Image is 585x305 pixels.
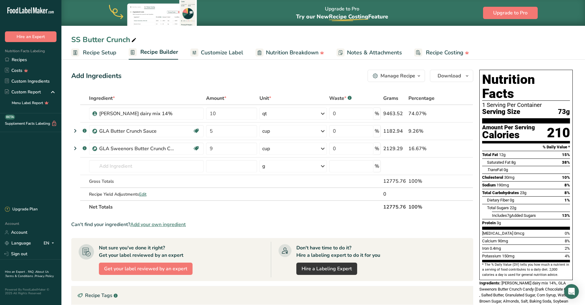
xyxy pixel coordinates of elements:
a: Hire a Labeling Expert [296,263,357,275]
span: Amount [206,95,226,102]
span: 30mg [504,175,514,180]
div: Calories [482,131,535,139]
div: 100% [408,178,444,185]
h1: Nutrition Facts [482,72,570,101]
span: Serving Size [482,108,520,116]
span: Dietary Fiber [487,198,509,202]
div: cup [262,145,270,152]
span: 0mcg [514,231,524,236]
span: Nutrition Breakdown [266,49,318,57]
a: Customize Label [190,46,243,60]
div: qt [262,110,267,117]
div: Don't have time to do it? Hire a labeling expert to do it for you [296,244,380,259]
span: 15% [562,152,570,157]
span: Sodium [482,183,496,187]
span: 4% [565,254,570,258]
button: Get your label reviewed by an expert [99,263,193,275]
span: 22g [510,205,516,210]
span: 90mg [498,239,508,243]
div: [PERSON_NAME] dairy mix 14% [99,110,176,117]
div: 9.26% [408,127,444,135]
span: Recipe Builder [140,48,178,56]
span: 8g [511,160,516,165]
span: Notes & Attachments [347,49,402,57]
span: 190mg [497,183,509,187]
div: Add Ingredients [71,71,122,81]
span: 8% [565,239,570,243]
span: Total Carbohydrates [482,190,519,195]
button: Upgrade to Pro [483,7,538,19]
div: 0 [383,190,406,198]
a: Privacy Policy [35,274,54,278]
span: Iron [482,246,489,251]
span: Potassium [482,254,501,258]
div: 1182.94 [383,127,406,135]
button: Download [430,70,473,82]
span: Cholesterol [482,175,503,180]
div: GLA Butter Crunch Sauce [99,127,176,135]
span: Customize Label [201,49,243,57]
span: 38% [562,160,570,165]
a: Recipe Setup [71,46,116,60]
div: 1 Serving Per Container [482,102,570,108]
div: Amount Per Serving [482,125,535,131]
div: Open Intercom Messenger [564,284,579,299]
div: g [262,162,265,170]
span: 73g [558,108,570,116]
div: Powered By FoodLabelMaker © 2025 All Rights Reserved [5,288,57,295]
span: Protein [482,221,496,225]
div: cup [262,127,270,135]
span: Calcium [482,239,497,243]
div: Custom Report [5,89,41,95]
span: Includes Added Sugars [492,213,536,218]
a: Hire an Expert . [5,270,27,274]
span: 2% [565,246,570,251]
span: Unit [259,95,271,102]
img: Sub Recipe [92,129,97,134]
div: GLA Sweenors Butter Crunch Candy [99,145,176,152]
a: Nutrition Breakdown [255,46,324,60]
span: 0% [565,231,570,236]
span: 10% [562,175,570,180]
button: Hire an Expert [5,31,57,42]
span: Fat [487,167,503,172]
span: 23g [520,190,526,195]
span: 1% [564,198,570,202]
span: [MEDICAL_DATA] [482,231,513,236]
div: 74.07% [408,110,444,117]
a: FAQ . [28,270,35,274]
i: Trans [487,167,497,172]
th: 12775.76 [382,200,407,213]
a: About Us . [5,270,49,278]
span: 0g [504,167,508,172]
span: Add your own ingredient [130,221,186,228]
span: Total Fat [482,152,498,157]
img: Sub Recipe [92,147,97,151]
span: Total Sugars [487,205,509,210]
div: 210 [547,125,570,141]
span: 8% [564,183,570,187]
a: Recipe Costing [414,46,469,60]
div: Recipe Yield Adjustments [89,191,204,197]
div: Not sure you've done it right? Get your label reviewed by an expert [99,244,183,259]
button: Manage Recipe [368,70,425,82]
div: Gross Totals [89,178,204,185]
span: 8% [564,190,570,195]
div: 9463.52 [383,110,406,117]
div: 12775.76 [383,178,406,185]
input: Add Ingredient [89,160,204,172]
span: Upgrade to Pro [493,9,528,17]
span: 12g [499,152,505,157]
div: Upgrade Plan [5,206,37,213]
a: Terms & Conditions . [5,274,35,278]
div: SS Butter Crunch [71,34,138,45]
span: Recipe Setup [83,49,116,57]
span: Grams [383,95,398,102]
span: 0.4mg [490,246,501,251]
span: 0g [510,198,514,202]
a: Language [5,238,31,248]
div: Manage Recipe [380,72,415,80]
span: Get your label reviewed by an expert [104,265,187,272]
div: EN [44,240,57,247]
a: Notes & Attachments [337,46,402,60]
